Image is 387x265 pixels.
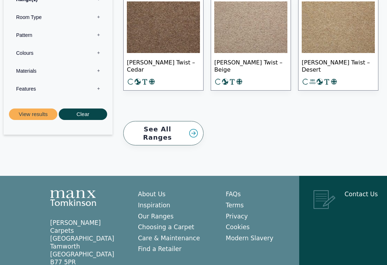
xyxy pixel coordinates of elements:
a: Inspiration [138,202,170,209]
a: About Us [138,191,166,198]
label: Features [9,80,107,98]
span: [PERSON_NAME] Twist – Beige [214,53,287,78]
a: Privacy [226,213,248,220]
a: Terms [226,202,244,209]
span: [PERSON_NAME] Twist – Cedar [127,53,200,78]
img: Tomkinson Twist - Cedar [127,1,200,53]
a: Contact Us [345,191,378,198]
a: Choosing a Carpet [138,223,194,231]
label: Materials [9,62,107,80]
a: Find a Retailer [138,245,182,252]
a: FAQs [226,191,241,198]
a: Cookies [226,223,250,231]
label: Colours [9,44,107,62]
a: See All Ranges [123,121,204,146]
a: Care & Maintenance [138,235,200,242]
img: Manx Tomkinson Logo [50,190,96,206]
button: Clear [59,109,107,120]
img: Tomkinson Twist - Desert [302,1,375,53]
button: View results [9,109,57,120]
a: Our Ranges [138,213,173,220]
span: [PERSON_NAME] Twist – Desert [302,53,375,78]
label: Room Type [9,8,107,26]
a: Modern Slavery [226,235,273,242]
label: Pattern [9,26,107,44]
